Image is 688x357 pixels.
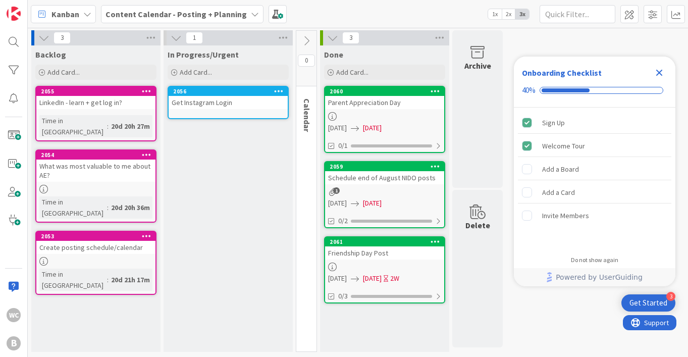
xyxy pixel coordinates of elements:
[518,158,671,180] div: Add a Board is incomplete.
[41,151,155,159] div: 2054
[651,65,667,81] div: Close Checklist
[514,57,675,286] div: Checklist Container
[7,308,21,322] div: WC
[302,98,312,132] span: Calendar
[35,231,156,295] a: 2053Create posting schedule/calendarTime in [GEOGRAPHIC_DATA]:20d 21h 17m
[41,88,155,95] div: 2055
[325,237,444,260] div: 2061Friendship Day Post
[36,150,155,182] div: 2054What was most valuable to me about AE?
[338,140,348,151] span: 0/1
[542,140,585,152] div: Welcome Tour
[363,273,382,284] span: [DATE]
[109,274,152,285] div: 20d 21h 17m
[36,87,155,109] div: 2055LinkedIn - learn + get log in?
[556,271,643,283] span: Powered by UserGuiding
[324,236,445,303] a: 2061Friendship Day Post[DATE][DATE]2W0/3
[465,219,490,231] div: Delete
[518,135,671,157] div: Welcome Tour is complete.
[542,210,589,222] div: Invite Members
[522,86,667,95] div: Checklist progress: 40%
[502,9,515,19] span: 2x
[109,202,152,213] div: 20d 20h 36m
[390,273,399,284] div: 2W
[621,294,675,312] div: Open Get Started checklist, remaining modules: 3
[7,7,21,21] img: Visit kanbanzone.com
[105,9,247,19] b: Content Calendar - Posting + Planning
[36,232,155,254] div: 2053Create posting schedule/calendar
[35,86,156,141] a: 2055LinkedIn - learn + get log in?Time in [GEOGRAPHIC_DATA]:20d 20h 27m
[168,49,239,60] span: In Progress/Urgent
[325,96,444,109] div: Parent Appreciation Day
[168,86,289,119] a: 2056Get Instagram Login
[39,269,107,291] div: Time in [GEOGRAPHIC_DATA]
[336,68,368,77] span: Add Card...
[36,232,155,241] div: 2053
[180,68,212,77] span: Add Card...
[333,187,340,194] span: 1
[298,55,315,67] span: 0
[522,86,536,95] div: 40%
[51,8,79,20] span: Kanban
[363,123,382,133] span: [DATE]
[36,160,155,182] div: What was most valuable to me about AE?
[629,298,667,308] div: Get Started
[328,123,347,133] span: [DATE]
[325,246,444,260] div: Friendship Day Post
[488,9,502,19] span: 1x
[173,88,288,95] div: 2056
[330,238,444,245] div: 2061
[363,198,382,209] span: [DATE]
[36,87,155,96] div: 2055
[41,233,155,240] div: 2053
[338,291,348,301] span: 0/3
[342,32,359,44] span: 3
[169,87,288,96] div: 2056
[39,196,107,219] div: Time in [GEOGRAPHIC_DATA]
[518,205,671,227] div: Invite Members is incomplete.
[514,108,675,249] div: Checklist items
[325,171,444,184] div: Schedule end of August NIDO posts
[169,96,288,109] div: Get Instagram Login
[542,117,565,129] div: Sign Up
[464,60,491,72] div: Archive
[325,162,444,184] div: 2059Schedule end of August NIDO posts
[107,121,109,132] span: :
[328,198,347,209] span: [DATE]
[325,87,444,109] div: 2060Parent Appreciation Day
[36,96,155,109] div: LinkedIn - learn + get log in?
[515,9,529,19] span: 3x
[21,2,46,14] span: Support
[107,202,109,213] span: :
[35,149,156,223] a: 2054What was most valuable to me about AE?Time in [GEOGRAPHIC_DATA]:20d 20h 36m
[328,273,347,284] span: [DATE]
[514,268,675,286] div: Footer
[186,32,203,44] span: 1
[518,181,671,203] div: Add a Card is incomplete.
[47,68,80,77] span: Add Card...
[325,237,444,246] div: 2061
[518,112,671,134] div: Sign Up is complete.
[54,32,71,44] span: 3
[330,88,444,95] div: 2060
[36,150,155,160] div: 2054
[542,186,575,198] div: Add a Card
[519,268,670,286] a: Powered by UserGuiding
[109,121,152,132] div: 20d 20h 27m
[542,163,579,175] div: Add a Board
[325,87,444,96] div: 2060
[325,162,444,171] div: 2059
[338,216,348,226] span: 0/2
[107,274,109,285] span: :
[35,49,66,60] span: Backlog
[324,161,445,228] a: 2059Schedule end of August NIDO posts[DATE][DATE]0/2
[324,49,343,60] span: Done
[330,163,444,170] div: 2059
[39,115,107,137] div: Time in [GEOGRAPHIC_DATA]
[169,87,288,109] div: 2056Get Instagram Login
[571,256,618,264] div: Do not show again
[7,336,21,350] div: B
[666,292,675,301] div: 3
[36,241,155,254] div: Create posting schedule/calendar
[324,86,445,153] a: 2060Parent Appreciation Day[DATE][DATE]0/1
[522,67,602,79] div: Onboarding Checklist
